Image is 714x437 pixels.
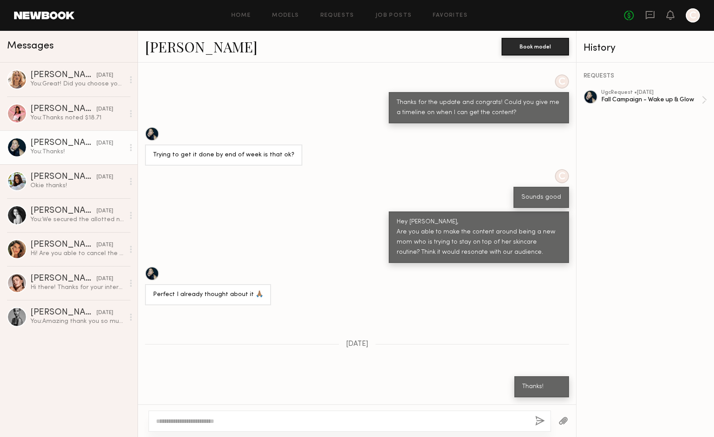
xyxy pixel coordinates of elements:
div: [PERSON_NAME] [30,241,97,249]
div: Hi there! Thanks for your interest :) Is there any flexibility in the budget? Typically for an ed... [30,283,124,292]
div: Hi! Are you able to cancel the job please? Just want to make sure you don’t send products my way.... [30,249,124,258]
div: Thanks for the update and congrats! Could you give me a timeline on when I can get the content? [397,98,561,118]
div: Perfect I already thought about it 🙏🏽 [153,290,263,300]
a: Job Posts [376,13,412,19]
div: ugc Request • [DATE] [601,90,702,96]
div: You: Great! Did you choose your cover image? [30,80,124,88]
div: [PERSON_NAME] [30,207,97,215]
a: Models [272,13,299,19]
span: [DATE] [346,341,368,348]
span: Messages [7,41,54,51]
div: History [584,43,707,53]
a: ugcRequest •[DATE]Fall Campaign - Wake up & Glow [601,90,707,110]
div: You: We secured the allotted number of partnerships. I will reach out if we need additional conte... [30,215,124,224]
a: C [686,8,700,22]
div: [DATE] [97,309,113,317]
div: [PERSON_NAME] [30,308,97,317]
div: Trying to get it done by end of week is that ok? [153,150,294,160]
div: [DATE] [97,139,113,148]
div: You: Amazing thank you so much [PERSON_NAME] [30,317,124,326]
div: [DATE] [97,275,113,283]
a: Favorites [433,13,468,19]
div: [DATE] [97,207,113,215]
div: [PERSON_NAME] [30,71,97,80]
div: You: Thanks noted $18.71 [30,114,124,122]
a: [PERSON_NAME] [145,37,257,56]
div: Fall Campaign - Wake up & Glow [601,96,702,104]
a: Book model [502,42,569,50]
div: [DATE] [97,105,113,114]
div: [DATE] [97,71,113,80]
div: [PERSON_NAME] [30,105,97,114]
div: You: Thanks! [30,148,124,156]
a: Requests [320,13,354,19]
div: [PERSON_NAME] [30,173,97,181]
div: [PERSON_NAME] [30,274,97,283]
div: [DATE] [97,241,113,249]
div: Thanks! [522,382,561,392]
div: Okie thanks! [30,181,124,190]
button: Book model [502,38,569,56]
div: Hey [PERSON_NAME], Are you able to make the content around being a new mom who is trying to stay ... [397,217,561,258]
div: Sounds good [521,193,561,203]
a: Home [231,13,251,19]
div: [DATE] [97,173,113,181]
div: [PERSON_NAME] [30,139,97,148]
div: REQUESTS [584,73,707,79]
